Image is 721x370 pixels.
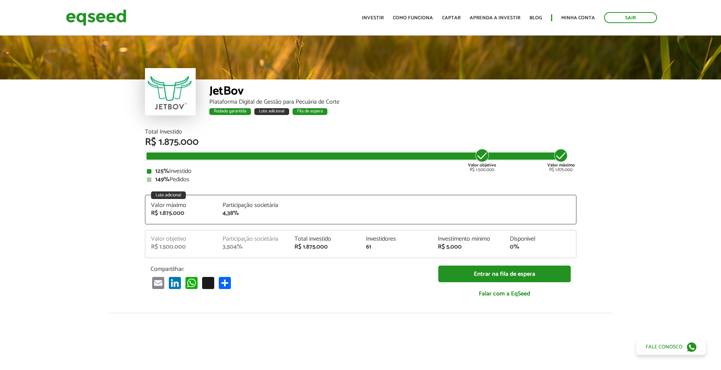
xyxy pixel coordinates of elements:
[151,191,186,199] div: Lote adicional
[145,137,576,147] div: R$ 1.875.000
[294,244,355,250] div: R$ 1.875.000
[155,174,170,185] strong: 149%
[155,166,169,176] strong: 125%
[293,108,327,115] div: Fila de espera
[561,16,595,20] a: Minha conta
[438,286,571,302] a: Falar com a EqSeed
[468,148,496,172] div: R$ 1.500.000
[294,236,355,242] div: Total investido
[510,244,570,250] div: 0%
[442,16,461,20] a: Captar
[366,244,427,250] div: 61
[223,244,283,250] div: 3,504%
[147,177,575,183] div: Pedidos
[217,277,232,289] a: Share
[209,108,251,115] div: Rodada garantida
[201,277,216,289] a: X
[209,99,576,105] div: Plataforma Digital de Gestão para Pecuária de Corte
[145,129,576,135] div: Total Investido
[223,236,283,242] div: Participação societária
[254,108,289,115] div: Lote adicional
[151,244,212,250] div: R$ 1.500.000
[366,236,427,242] div: Investidores
[151,236,212,242] div: Valor objetivo
[66,8,126,28] img: EqSeed
[604,12,657,23] a: Sair
[529,16,542,20] a: Blog
[184,277,199,289] a: WhatsApp
[438,236,498,242] div: Investimento mínimo
[547,162,575,169] strong: Valor máximo
[510,236,570,242] div: Disponível
[468,162,496,169] strong: Valor objetivo
[438,244,498,250] div: R$ 5.000
[151,210,212,216] div: R$ 1.875.000
[209,85,576,99] div: JetBov
[151,202,212,208] div: Valor máximo
[470,16,520,20] a: Aprenda a investir
[223,210,283,216] div: 4,38%
[438,266,571,283] a: Entrar na fila de espera
[362,16,384,20] a: Investir
[167,277,182,289] a: LinkedIn
[223,202,283,208] div: Participação societária
[547,148,575,172] div: R$ 1.875.000
[147,168,575,174] div: Investido
[636,339,706,355] a: Fale conosco
[393,16,433,20] a: Como funciona
[151,266,427,273] p: Compartilhar:
[151,277,166,289] a: Email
